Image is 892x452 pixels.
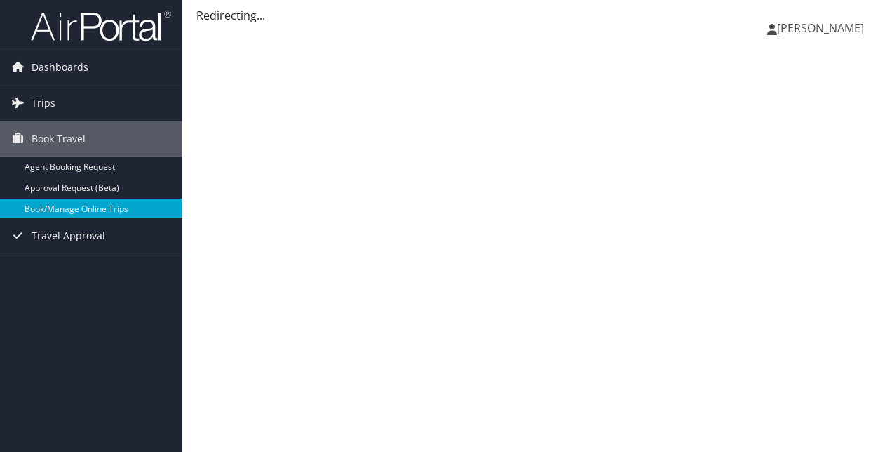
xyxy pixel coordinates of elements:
span: Dashboards [32,50,88,85]
span: Travel Approval [32,218,105,253]
span: Book Travel [32,121,86,157]
span: [PERSON_NAME] [777,20,864,36]
span: Trips [32,86,55,121]
img: airportal-logo.png [31,9,171,42]
div: Redirecting... [196,7,878,24]
a: [PERSON_NAME] [767,7,878,49]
